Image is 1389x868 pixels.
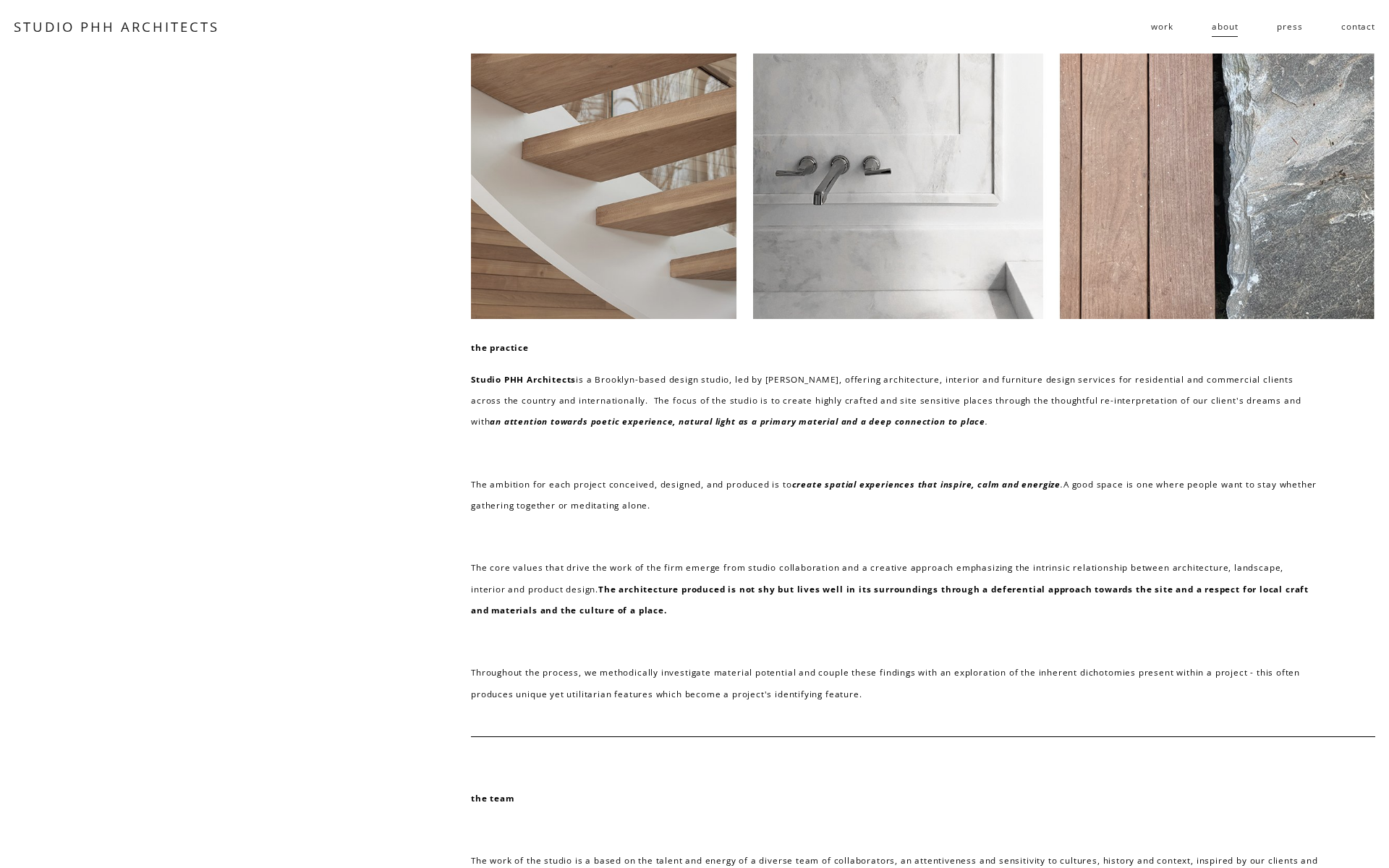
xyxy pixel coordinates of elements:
a: folder dropdown [1151,15,1173,38]
p: The ambition for each project conceived, designed, and produced is to A good space is one where p... [471,474,1318,516]
a: about [1212,15,1238,38]
a: STUDIO PHH ARCHITECTS [14,17,219,35]
strong: Studio PHH Architects [471,374,576,385]
a: contact [1341,15,1375,38]
strong: the practice [471,342,529,353]
a: press [1277,15,1302,38]
p: is a Brooklyn-based design studio, led by [PERSON_NAME], offering architecture, interior and furn... [471,369,1318,433]
strong: The architecture produced is not shy but lives well in its surroundings through a deferential app... [471,584,1312,616]
em: an attention towards poetic experience, natural light as a primary material and a deep connection... [490,416,985,427]
span: work [1151,16,1173,37]
em: create spatial experiences that inspire, calm and energize [792,479,1061,490]
em: . [1061,479,1063,490]
em: . [985,416,988,427]
p: The core values that drive the work of the firm emerge from studio collaboration and a creative a... [471,557,1318,621]
strong: the team [471,793,514,804]
p: Throughout the process, we methodically investigate material potential and couple these findings ... [471,662,1318,704]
